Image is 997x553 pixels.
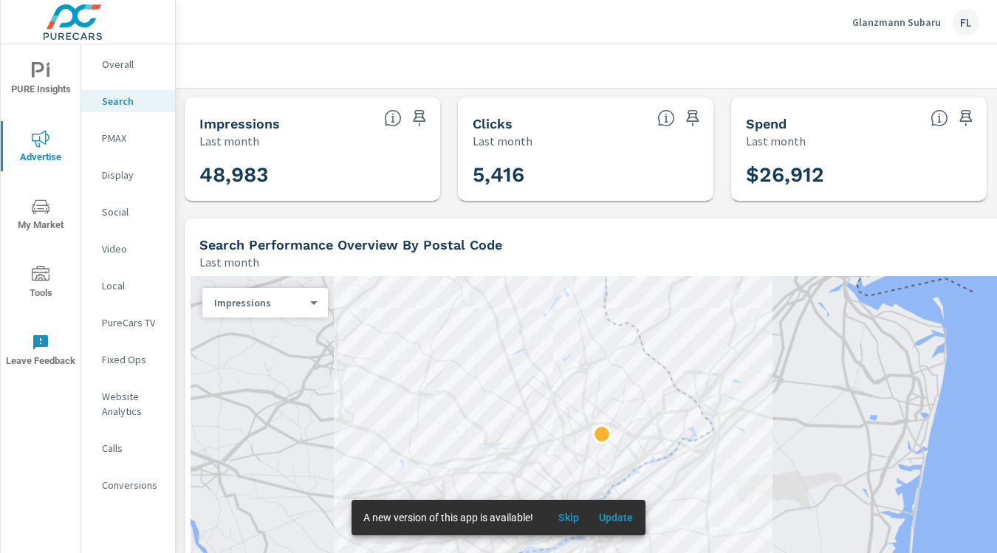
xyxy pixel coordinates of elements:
p: Conversions [102,478,163,492]
span: Leave Feedback [5,334,76,370]
div: Calls [81,437,175,459]
p: Fixed Ops [102,352,163,367]
p: Overall [102,57,163,72]
button: Skip [545,506,592,529]
p: Impressions [214,296,304,309]
span: Skip [551,511,586,524]
div: Video [81,238,175,260]
p: Local [102,278,163,293]
div: Overall [81,53,175,75]
div: Website Analytics [81,385,175,422]
span: A new version of this app is available! [363,512,533,523]
p: Search [102,94,163,109]
span: The number of times an ad was clicked by a consumer. [657,109,675,127]
div: Social [81,201,175,223]
h3: $26,912 [746,162,972,188]
p: Website Analytics [102,389,163,419]
h3: 5,416 [473,162,699,188]
p: Video [102,241,163,256]
span: Save this to your personalized report [681,106,705,130]
span: The number of times an ad was shown on your behalf. [384,109,402,127]
h5: Search Performance Overview By Postal Code [199,237,502,253]
div: Impressions [202,296,316,310]
p: Social [102,205,163,219]
p: Last month [199,132,259,150]
div: FL [953,9,979,35]
h3: 48,983 [199,162,425,188]
div: Conversions [81,474,175,496]
div: Search [81,90,175,112]
span: PURE Insights [5,62,76,98]
p: Display [102,168,163,182]
h5: Impressions [199,116,280,131]
p: Last month [746,132,806,150]
div: Local [81,275,175,297]
span: My Market [5,198,76,234]
span: Save this to your personalized report [954,106,978,130]
div: nav menu [1,44,80,384]
h5: Clicks [473,116,513,131]
span: Save this to your personalized report [408,106,431,130]
div: Fixed Ops [81,348,175,371]
p: Last month [473,132,532,150]
span: The amount of money spent on advertising during the period. [931,109,948,127]
div: PMAX [81,127,175,149]
span: Update [598,511,634,524]
p: PMAX [102,131,163,145]
button: Update [592,506,640,529]
span: Advertise [5,130,76,166]
p: Glanzmann Subaru [852,16,941,29]
p: Calls [102,441,163,456]
span: Tools [5,266,76,302]
div: PureCars TV [81,312,175,334]
p: PureCars TV [102,315,163,330]
p: Last month [199,253,259,271]
div: Display [81,164,175,186]
h5: Spend [746,116,787,131]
